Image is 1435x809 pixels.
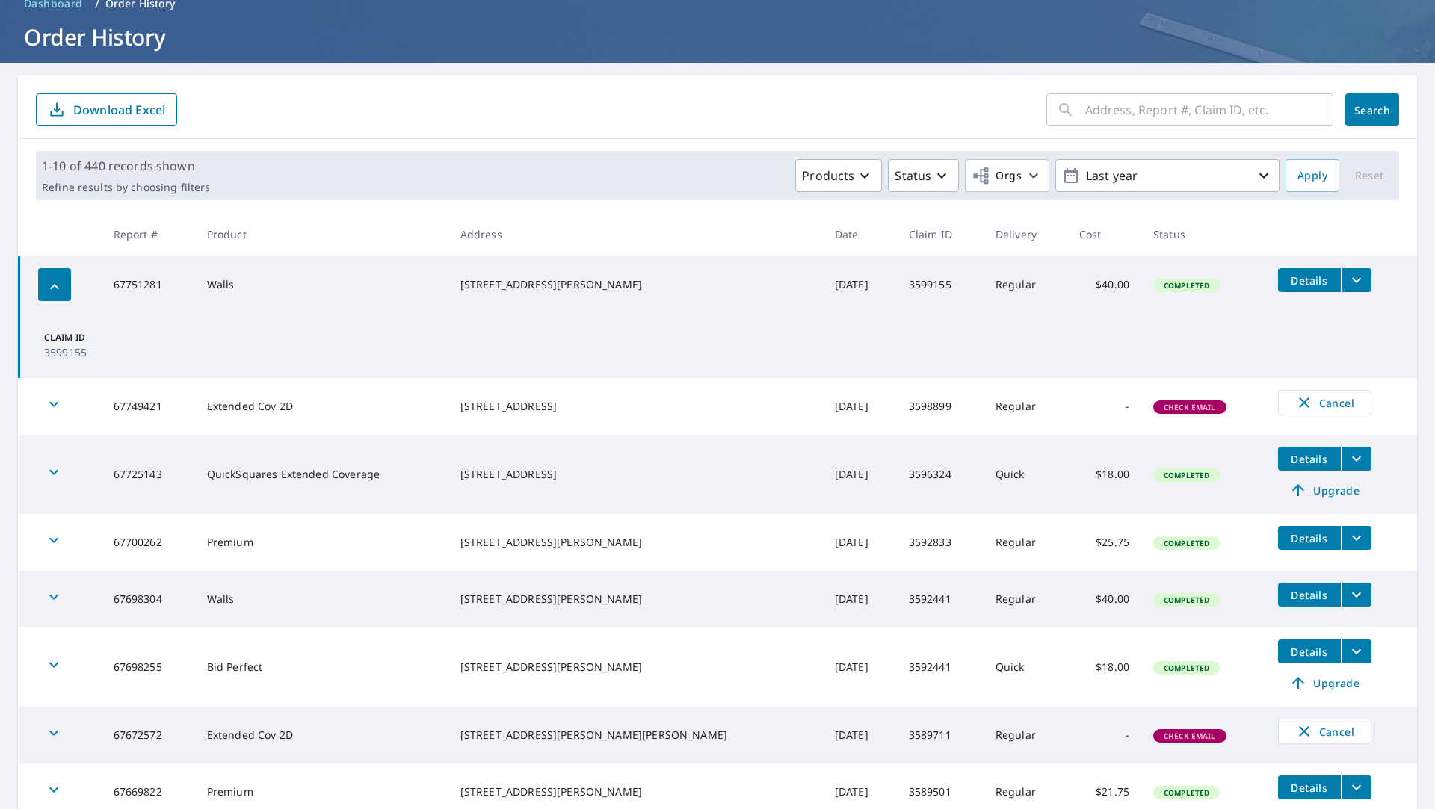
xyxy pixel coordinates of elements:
[1287,481,1363,499] span: Upgrade
[102,435,195,514] td: 67725143
[897,378,984,435] td: 3598899
[984,212,1067,256] th: Delivery
[1278,639,1341,663] button: detailsBtn-67698255
[1141,212,1266,256] th: Status
[972,167,1022,185] span: Orgs
[1067,514,1141,571] td: $25.75
[460,660,811,675] div: [STREET_ADDRESS][PERSON_NAME]
[460,592,811,607] div: [STREET_ADDRESS][PERSON_NAME]
[195,571,448,627] td: Walls
[1278,478,1371,502] a: Upgrade
[1341,775,1371,799] button: filesDropdownBtn-67669822
[1297,167,1327,185] span: Apply
[1341,447,1371,471] button: filesDropdownBtn-67725143
[42,157,210,175] p: 1-10 of 440 records shown
[1278,775,1341,799] button: detailsBtn-67669822
[984,707,1067,763] td: Regular
[1345,93,1399,126] button: Search
[1287,531,1332,545] span: Details
[460,784,811,799] div: [STREET_ADDRESS][PERSON_NAME]
[823,707,897,763] td: [DATE]
[460,277,811,292] div: [STREET_ADDRESS][PERSON_NAME]
[984,256,1067,313] td: Regular
[1067,435,1141,514] td: $18.00
[460,535,811,550] div: [STREET_ADDRESS][PERSON_NAME]
[897,256,984,313] td: 3599155
[1085,89,1333,131] input: Address, Report #, Claim ID, etc.
[823,256,897,313] td: [DATE]
[460,728,811,743] div: [STREET_ADDRESS][PERSON_NAME][PERSON_NAME]
[1287,645,1332,659] span: Details
[42,181,210,194] p: Refine results by choosing filters
[1341,583,1371,607] button: filesDropdownBtn-67698304
[895,167,931,185] p: Status
[102,256,195,313] td: 67751281
[195,256,448,313] td: Walls
[44,331,128,344] p: Claim ID
[1294,722,1356,740] span: Cancel
[897,514,984,571] td: 3592833
[36,93,177,126] button: Download Excel
[102,571,195,627] td: 67698304
[965,159,1049,192] button: Orgs
[195,435,448,514] td: QuickSquares Extended Coverage
[195,707,448,763] td: Extended Cov 2D
[1278,390,1371,415] button: Cancel
[984,378,1067,435] td: Regular
[102,707,195,763] td: 67672572
[1286,159,1339,192] button: Apply
[1278,719,1371,744] button: Cancel
[460,399,811,414] div: [STREET_ADDRESS]
[102,212,195,256] th: Report #
[1341,639,1371,663] button: filesDropdownBtn-67698255
[1155,280,1218,291] span: Completed
[1287,273,1332,288] span: Details
[102,514,195,571] td: 67700262
[1155,470,1218,480] span: Completed
[888,159,959,192] button: Status
[1294,394,1356,412] span: Cancel
[460,467,811,482] div: [STREET_ADDRESS]
[823,378,897,435] td: [DATE]
[1155,731,1225,741] span: Check Email
[1357,103,1387,117] span: Search
[1287,781,1332,795] span: Details
[823,212,897,256] th: Date
[984,514,1067,571] td: Regular
[73,102,165,118] p: Download Excel
[1278,268,1341,292] button: detailsBtn-67751281
[984,571,1067,627] td: Regular
[195,514,448,571] td: Premium
[823,571,897,627] td: [DATE]
[984,627,1067,707] td: Quick
[102,627,195,707] td: 67698255
[1341,526,1371,550] button: filesDropdownBtn-67700262
[102,378,195,435] td: 67749421
[1278,583,1341,607] button: detailsBtn-67698304
[1155,663,1218,673] span: Completed
[44,344,128,360] p: 3599155
[1278,671,1371,695] a: Upgrade
[1278,447,1341,471] button: detailsBtn-67725143
[1155,595,1218,605] span: Completed
[897,707,984,763] td: 3589711
[1278,526,1341,550] button: detailsBtn-67700262
[1067,707,1141,763] td: -
[1067,378,1141,435] td: -
[1067,256,1141,313] td: $40.00
[1067,212,1141,256] th: Cost
[897,627,984,707] td: 3592441
[195,627,448,707] td: Bid Perfect
[897,571,984,627] td: 3592441
[1067,571,1141,627] td: $40.00
[1055,159,1280,192] button: Last year
[1155,538,1218,548] span: Completed
[1155,402,1225,412] span: Check Email
[1080,163,1255,189] p: Last year
[823,514,897,571] td: [DATE]
[18,22,1417,52] h1: Order History
[984,435,1067,514] td: Quick
[1067,627,1141,707] td: $18.00
[195,378,448,435] td: Extended Cov 2D
[1287,588,1332,602] span: Details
